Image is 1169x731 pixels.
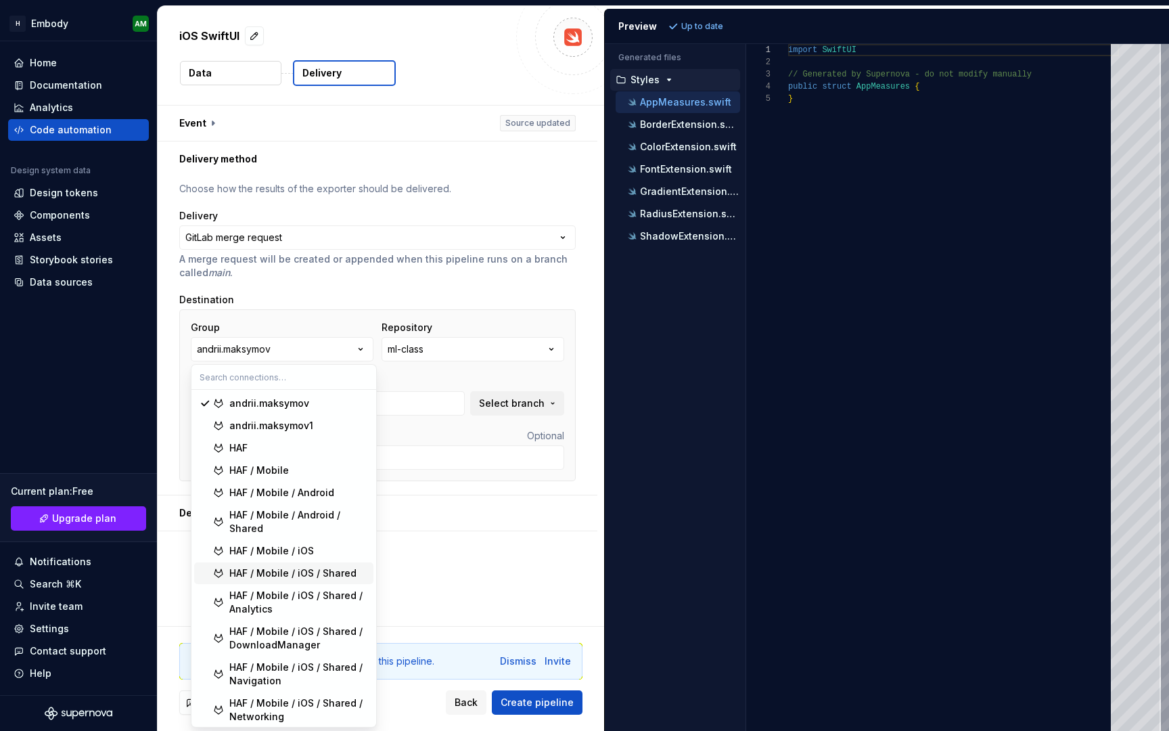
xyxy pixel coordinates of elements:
div: AM [135,18,147,29]
div: 1 [746,44,771,56]
p: RadiusExtension.swift [640,208,740,219]
div: Current plan : Free [11,485,146,498]
div: Notifications [30,555,91,569]
div: 3 [746,68,771,81]
div: Assets [30,231,62,244]
div: Search ⌘K [30,577,81,591]
button: Data [180,61,281,85]
button: Search ⌘K [8,573,149,595]
div: Design system data [11,165,91,176]
span: Create pipeline [501,696,574,709]
span: Upgrade plan [52,512,116,525]
button: Styles [610,72,740,87]
button: Create pipeline [492,690,582,715]
span: // Generated by Supernova - do not modify manually [788,70,1032,79]
span: } [788,94,793,104]
div: Embody [31,17,68,30]
a: Settings [8,618,149,640]
p: Choose how the results of the exporter should be delivered. [179,182,576,196]
a: Assets [8,227,149,248]
button: Invite [545,655,571,668]
p: BorderExtension.swift [640,119,740,130]
div: 2 [746,56,771,68]
button: Select branch [470,391,564,416]
button: RadiusExtension.swift [616,206,740,221]
div: HAF / Mobile [229,464,289,477]
button: FontExtension.swift [616,162,740,177]
div: Analytics [30,101,73,114]
div: andrii.maksymov [229,397,309,410]
svg: Supernova Logo [45,707,112,720]
div: HAF / Mobile / iOS / Shared / Analytics [229,589,368,616]
div: ml-class [388,342,423,356]
a: Storybook stories [8,249,149,271]
div: Help [30,667,51,680]
div: Settings [30,622,69,636]
a: Upgrade plan [11,506,146,531]
p: Data [189,66,212,80]
div: andrii.maksymov [197,342,271,356]
div: Components [30,208,90,222]
p: FontExtension.swift [640,164,732,175]
button: ml-class [382,337,564,361]
button: ShadowExtension.swift [616,229,740,244]
p: AppMeasures.swift [640,97,731,108]
div: 4 [746,81,771,93]
p: Styles [631,74,660,85]
a: Invite team [8,596,149,617]
p: Delivery [302,66,342,80]
p: iOS SwiftUI [179,28,239,44]
a: Components [8,204,149,226]
label: Delivery [179,209,218,223]
div: Search connections… [191,390,376,727]
input: Search connections… [191,365,376,389]
div: andrii.maksymov1 [229,419,313,433]
a: Analytics [8,97,149,118]
div: HAF [229,441,248,455]
button: GradientExtension.swift [616,184,740,199]
div: Code automation [30,123,112,137]
button: Give feedback [179,690,277,715]
p: Generated files [618,52,732,63]
p: A merge request will be created or appended when this pipeline runs on a branch called . [179,252,576,280]
div: Invite team [30,600,83,613]
p: Up to date [681,21,723,32]
div: Home [30,56,57,70]
span: Optional [527,430,564,441]
i: main [208,267,230,278]
div: HAF / Mobile / iOS [229,544,314,558]
button: andrii.maksymov [191,337,373,361]
div: HAF / Mobile / iOS / Shared / DownloadManager [229,625,368,652]
p: ShadowExtension.swift [640,231,740,242]
p: GradientExtension.swift [640,186,740,197]
a: Code automation [8,119,149,141]
label: Destination [179,293,234,307]
div: Contact support [30,644,106,658]
span: public [788,82,817,91]
div: 5 [746,93,771,105]
button: BorderExtension.swift [616,117,740,132]
button: ColorExtension.swift [616,139,740,154]
div: Documentation [30,79,102,92]
a: Home [8,52,149,74]
button: Back [446,690,486,715]
button: Notifications [8,551,149,573]
div: HAF / Mobile / iOS / Shared [229,567,357,580]
span: Back [455,696,478,709]
p: ColorExtension.swift [640,141,737,152]
span: Select branch [479,397,545,410]
button: Delivery [293,60,396,86]
button: HEmbodyAM [3,9,154,38]
span: SwiftUI [822,45,856,55]
div: HAF / Mobile / Android [229,486,334,500]
span: { [915,82,919,91]
div: HAF / Mobile / Android / Shared [229,508,368,535]
button: Help [8,663,149,684]
span: import [788,45,817,55]
div: H [9,16,26,32]
button: Dismiss [500,655,536,668]
a: Data sources [8,271,149,293]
